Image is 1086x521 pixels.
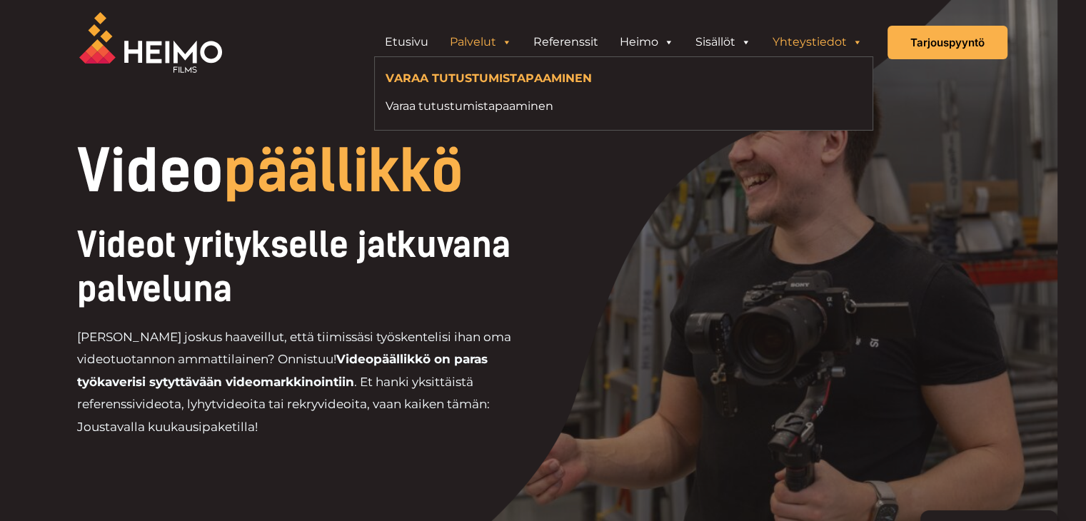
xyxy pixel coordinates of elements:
a: Etusivu [374,28,439,56]
strong: Videopäällikkö on paras työkaverisi sytyttävään videomarkkinointiin [77,352,488,389]
span: päällikkö [223,137,463,206]
a: Varaa tutustumistapaaminen [386,96,790,116]
h1: Video [77,143,640,200]
a: Referenssit [523,28,609,56]
img: Heimo Filmsin logo [79,12,222,73]
p: [PERSON_NAME] joskus haaveillut, että tiimissäsi työskentelisi ihan oma videotuotannon ammattilai... [77,326,543,439]
a: Heimo [609,28,685,56]
h4: Varaa tutustumistapaaminen [386,71,790,88]
a: Tarjouspyyntö [888,26,1007,59]
a: Sisällöt [685,28,762,56]
a: Yhteystiedot [762,28,873,56]
span: Videot yritykselle jatkuvana palveluna [77,224,511,310]
aside: Header Widget 1 [367,28,880,56]
a: Palvelut [439,28,523,56]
